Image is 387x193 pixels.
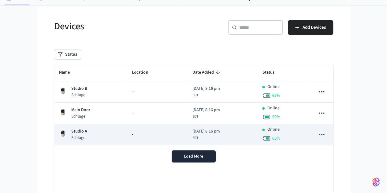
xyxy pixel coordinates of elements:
[172,150,216,162] button: Load More
[71,92,87,98] p: Schlage
[59,108,66,116] img: Schlage Sense Smart Deadbolt with Camelot Trim, Front
[192,86,220,92] span: [DATE] 8:16 pm
[71,113,90,119] p: Schlage
[267,105,279,111] p: Online
[192,68,222,77] span: Date Added
[132,89,133,95] span: -
[267,126,279,133] p: Online
[71,135,87,141] p: Schlage
[272,135,280,141] span: 65 %
[267,84,279,90] p: Online
[59,68,78,77] span: Name
[71,86,87,92] p: Studio B
[59,87,66,94] img: Schlage Sense Smart Deadbolt with Camelot Trim, Front
[272,114,280,120] span: 90 %
[192,93,198,98] span: EDT
[71,107,90,113] p: Main Door
[192,128,220,141] div: America/Toronto
[303,24,326,31] span: Add Devices
[184,153,203,159] span: Load More
[262,68,282,77] span: Status
[192,107,220,113] span: [DATE] 8:16 pm
[132,68,156,77] span: Location
[54,64,333,145] table: sticky table
[54,49,81,59] button: Status
[192,114,198,119] span: EDT
[132,110,133,116] span: -
[132,131,133,138] span: -
[54,20,190,33] h5: Devices
[59,130,66,137] img: Schlage Sense Smart Deadbolt with Camelot Trim, Front
[71,128,87,135] p: Studio A
[192,128,220,135] span: [DATE] 8:16 pm
[192,86,220,98] div: America/Toronto
[272,93,280,99] span: 65 %
[288,20,333,35] button: Add Devices
[192,135,198,141] span: EDT
[372,177,380,187] img: SeamLogoGradient.69752ec5.svg
[192,107,220,119] div: America/Toronto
